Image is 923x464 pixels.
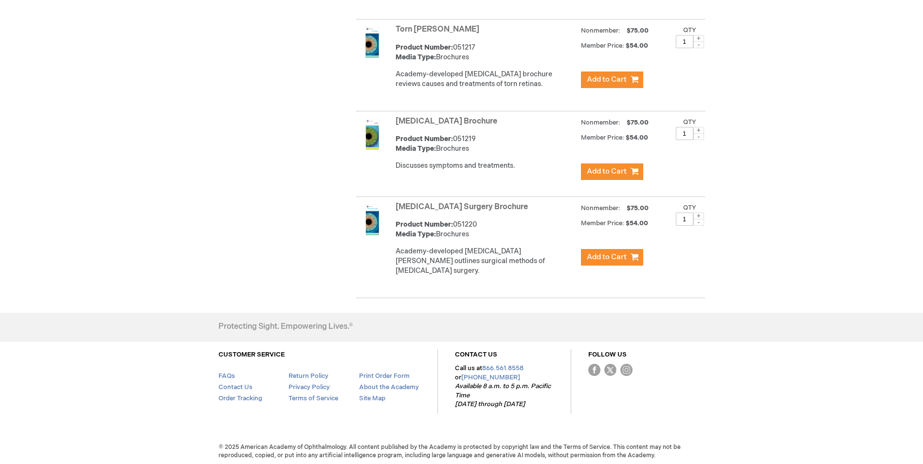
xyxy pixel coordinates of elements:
[396,43,576,62] div: 051217 Brochures
[587,252,627,262] span: Add to Cart
[625,204,650,212] span: $75.00
[455,382,551,408] em: Available 8 a.m. to 5 p.m. Pacific Time [DATE] through [DATE]
[289,383,330,391] a: Privacy Policy
[625,119,650,126] span: $75.00
[455,364,554,409] p: Call us at or
[396,161,576,171] div: Discusses symptoms and treatments.
[357,204,388,235] img: Vitrectomy Surgery Brochure
[676,35,693,48] input: Qty
[626,219,650,227] span: $54.00
[581,71,643,88] button: Add to Cart
[357,27,388,58] img: Torn Retina Brochure
[396,220,576,239] div: 051220 Brochures
[218,394,262,402] a: Order Tracking
[359,372,410,380] a: Print Order Form
[218,322,353,331] h4: Protecting Sight. Empowering Lives.®
[218,383,253,391] a: Contact Us
[581,163,643,180] button: Add to Cart
[620,364,633,376] img: instagram
[588,364,600,376] img: Facebook
[396,70,576,89] div: Academy-developed [MEDICAL_DATA] brochure reviews causes and treatments of torn retinas.
[396,117,497,126] a: [MEDICAL_DATA] Brochure
[396,134,576,154] div: 051219 Brochures
[396,202,528,212] a: [MEDICAL_DATA] Surgery Brochure
[396,25,479,34] a: Torn [PERSON_NAME]
[396,144,436,153] strong: Media Type:
[396,247,576,276] div: Academy-developed [MEDICAL_DATA] [PERSON_NAME] outlines surgical methods of [MEDICAL_DATA] surgery.
[359,394,385,402] a: Site Map
[683,204,696,212] label: Qty
[588,351,627,358] a: FOLLOW US
[581,249,643,266] button: Add to Cart
[625,27,650,35] span: $75.00
[581,25,620,37] strong: Nonmember:
[218,351,285,358] a: CUSTOMER SERVICE
[581,117,620,129] strong: Nonmember:
[581,219,624,227] strong: Member Price:
[482,364,524,372] a: 866.561.8558
[581,134,624,142] strong: Member Price:
[211,443,712,460] span: © 2025 American Academy of Ophthalmology. All content published by the Academy is protected by co...
[683,26,696,34] label: Qty
[289,372,328,380] a: Return Policy
[359,383,419,391] a: About the Academy
[604,364,616,376] img: Twitter
[461,374,520,381] a: [PHONE_NUMBER]
[396,53,436,61] strong: Media Type:
[587,167,627,176] span: Add to Cart
[455,351,497,358] a: CONTACT US
[683,118,696,126] label: Qty
[289,394,338,402] a: Terms of Service
[218,372,235,380] a: FAQs
[581,202,620,214] strong: Nonmember:
[626,42,650,50] span: $54.00
[396,230,436,238] strong: Media Type:
[676,213,693,226] input: Qty
[396,43,453,52] strong: Product Number:
[587,75,627,84] span: Add to Cart
[357,119,388,150] img: Uveitis Brochure
[626,134,650,142] span: $54.00
[396,135,453,143] strong: Product Number:
[581,42,624,50] strong: Member Price:
[396,220,453,229] strong: Product Number:
[676,127,693,140] input: Qty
